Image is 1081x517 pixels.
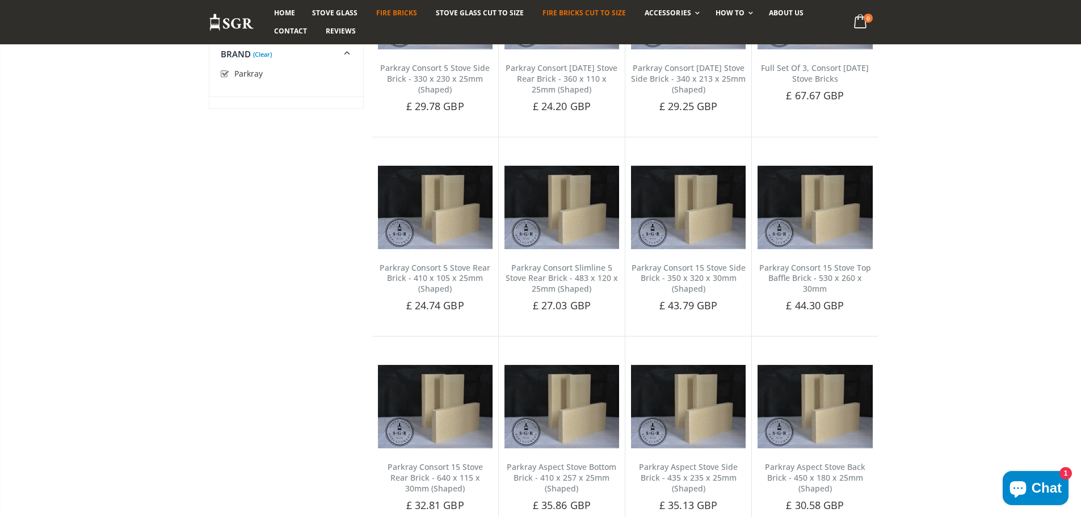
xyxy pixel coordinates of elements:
[769,8,804,18] span: About us
[534,4,634,22] a: Fire Bricks Cut To Size
[707,4,759,22] a: How To
[758,166,872,249] img: Parkray Consort 15 Stove Top Baffle Brick
[317,22,364,40] a: Reviews
[380,62,490,95] a: Parkray Consort 5 Stove Side Brick - 330 x 230 x 25mm (Shaped)
[761,62,869,84] a: Full Set Of 3, Consort [DATE] Stove Bricks
[632,262,746,295] a: Parkray Consort 15 Stove Side Brick - 350 x 320 x 30mm (Shaped)
[636,4,705,22] a: Accessories
[504,166,619,249] img: Parkray Consort Slimline 5 Stove Rear Brick
[504,365,619,448] img: Parkray Aspect Stove Bottom Brick
[533,99,591,113] span: £ 24.20 GBP
[506,62,617,95] a: Parkray Consort [DATE] Stove Rear Brick - 360 x 110 x 25mm (Shaped)
[864,14,873,23] span: 0
[631,365,746,448] img: Parkray Aspect Stove Side Brick
[427,4,532,22] a: Stove Glass Cut To Size
[631,62,746,95] a: Parkray Consort [DATE] Stove Side Brick - 340 x 213 x 25mm (Shaped)
[765,461,865,494] a: Parkray Aspect Stove Back Brick - 450 x 180 x 25mm (Shaped)
[266,4,304,22] a: Home
[786,299,844,312] span: £ 44.30 GBP
[221,48,251,60] span: Brand
[506,262,618,295] a: Parkray Consort Slimline 5 Stove Rear Brick - 483 x 120 x 25mm (Shaped)
[533,299,591,312] span: £ 27.03 GBP
[631,166,746,249] img: Parkray Consort 15 Stove Side Brick
[304,4,366,22] a: Stove Glass
[406,299,464,312] span: £ 24.74 GBP
[380,262,490,295] a: Parkray Consort 5 Stove Rear Brick - 410 x 105 x 25mm (Shaped)
[274,8,295,18] span: Home
[507,461,616,494] a: Parkray Aspect Stove Bottom Brick - 410 x 257 x 25mm (Shaped)
[999,471,1072,508] inbox-online-store-chat: Shopify online store chat
[312,8,357,18] span: Stove Glass
[639,461,738,494] a: Parkray Aspect Stove Side Brick - 435 x 235 x 25mm (Shaped)
[786,498,844,512] span: £ 30.58 GBP
[406,498,464,512] span: £ 32.81 GBP
[378,166,493,249] img: Parkray Consort 5 Stove Rear Brick
[368,4,426,22] a: Fire Bricks
[716,8,744,18] span: How To
[376,8,417,18] span: Fire Bricks
[760,4,812,22] a: About us
[274,26,307,36] span: Contact
[378,365,493,448] img: Parkray Consort 15 Stove Rear Brick
[253,53,272,56] a: (Clear)
[234,68,263,79] span: Parkray
[759,262,871,295] a: Parkray Consort 15 Stove Top Baffle Brick - 530 x 260 x 30mm
[436,8,524,18] span: Stove Glass Cut To Size
[645,8,691,18] span: Accessories
[849,11,872,33] a: 0
[388,461,483,494] a: Parkray Consort 15 Stove Rear Brick - 640 x 115 x 30mm (Shaped)
[659,299,717,312] span: £ 43.79 GBP
[758,365,872,448] img: Parkray Aspect Stove Back Brick
[326,26,356,36] span: Reviews
[659,498,717,512] span: £ 35.13 GBP
[266,22,316,40] a: Contact
[406,99,464,113] span: £ 29.78 GBP
[659,99,717,113] span: £ 29.25 GBP
[209,13,254,32] img: Stove Glass Replacement
[533,498,591,512] span: £ 35.86 GBP
[542,8,626,18] span: Fire Bricks Cut To Size
[786,89,844,102] span: £ 67.67 GBP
